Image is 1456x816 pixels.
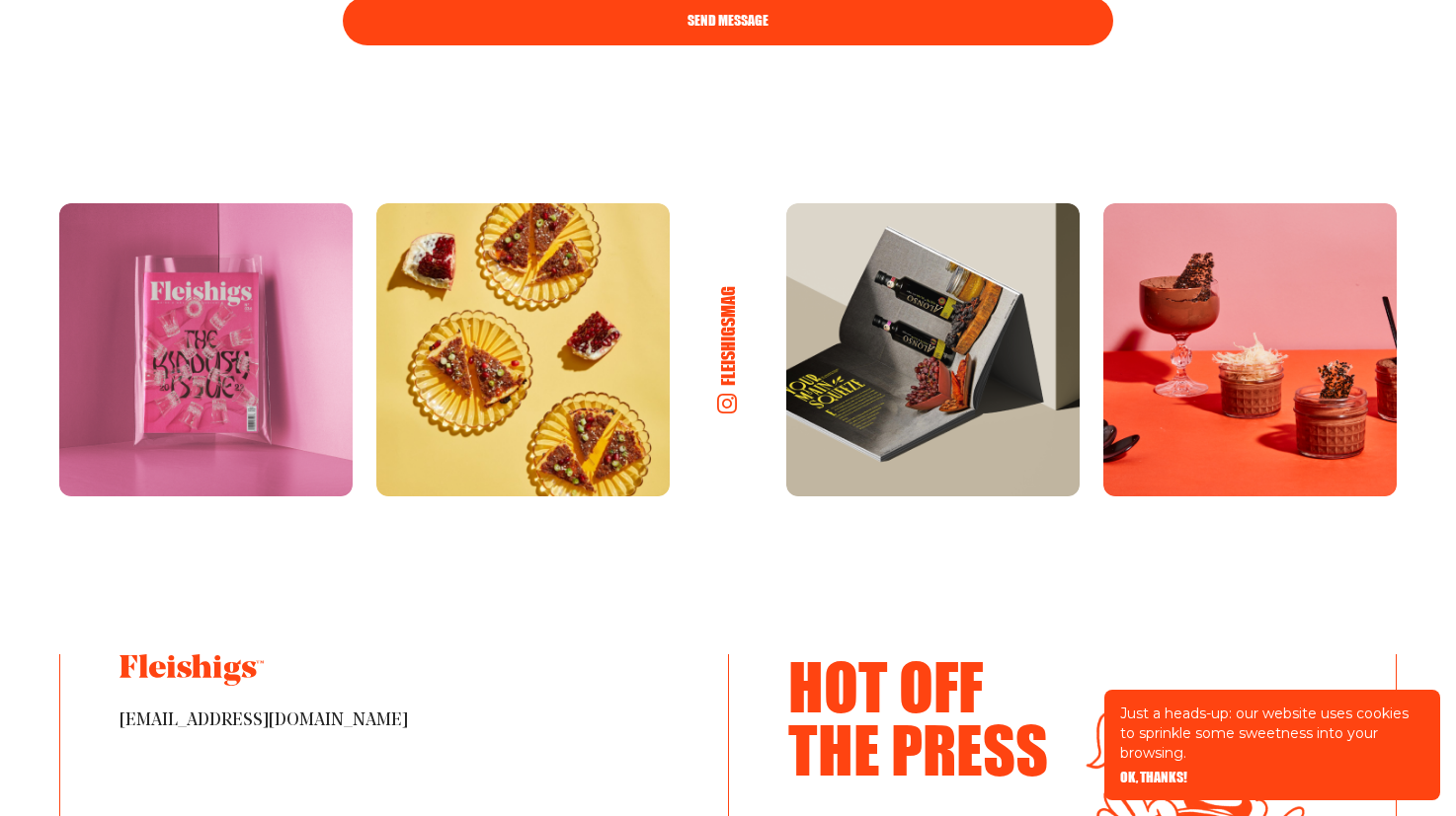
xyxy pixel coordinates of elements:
[376,203,670,496] img: Instagram Photo 2
[788,654,1055,780] h3: Hot Off The Press
[1120,771,1187,784] button: OK, THANKS!
[1103,203,1397,496] img: Instagram Photo 4
[120,709,669,733] span: [EMAIL_ADDRESS][DOMAIN_NAME]
[1120,704,1424,763] p: Just a heads-up: our website uses cookies to sprinkle some sweetness into your browsing.
[717,286,739,386] h6: fleishigsmag
[693,262,763,437] a: fleishigsmag
[786,203,1080,496] img: Instagram Photo 3
[59,203,353,496] img: Instagram Photo 1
